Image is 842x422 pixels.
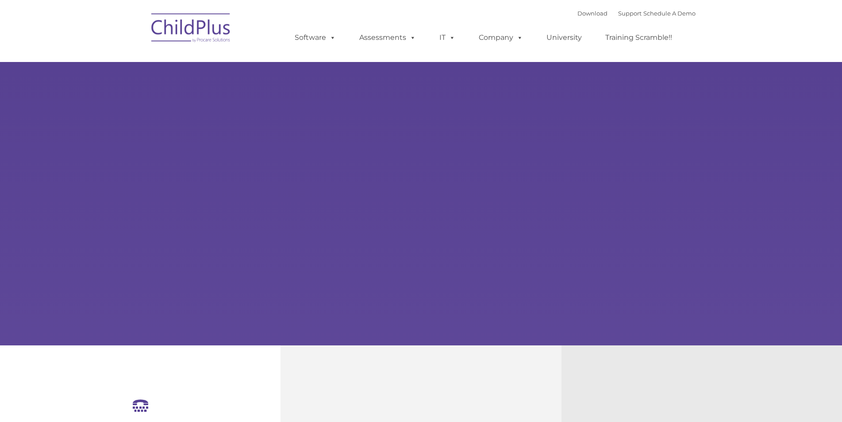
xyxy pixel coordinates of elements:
a: Download [577,10,607,17]
a: University [538,29,591,46]
img: ChildPlus by Procare Solutions [147,7,235,51]
a: Company [470,29,532,46]
a: Schedule A Demo [643,10,696,17]
font: | [577,10,696,17]
a: Software [286,29,345,46]
a: IT [431,29,464,46]
a: Support [618,10,642,17]
a: Training Scramble!! [596,29,681,46]
a: Assessments [350,29,425,46]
